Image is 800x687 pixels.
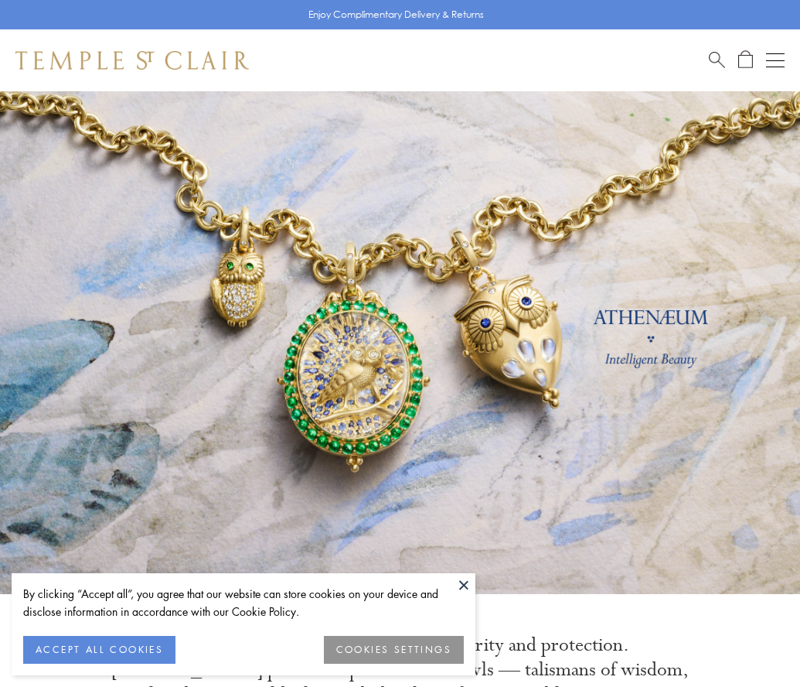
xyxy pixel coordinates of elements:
[15,51,249,70] img: Temple St. Clair
[738,50,753,70] a: Open Shopping Bag
[23,585,464,620] div: By clicking “Accept all”, you agree that our website can store cookies on your device and disclos...
[324,636,464,664] button: COOKIES SETTINGS
[766,51,785,70] button: Open navigation
[709,50,725,70] a: Search
[23,636,175,664] button: ACCEPT ALL COOKIES
[308,7,484,22] p: Enjoy Complimentary Delivery & Returns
